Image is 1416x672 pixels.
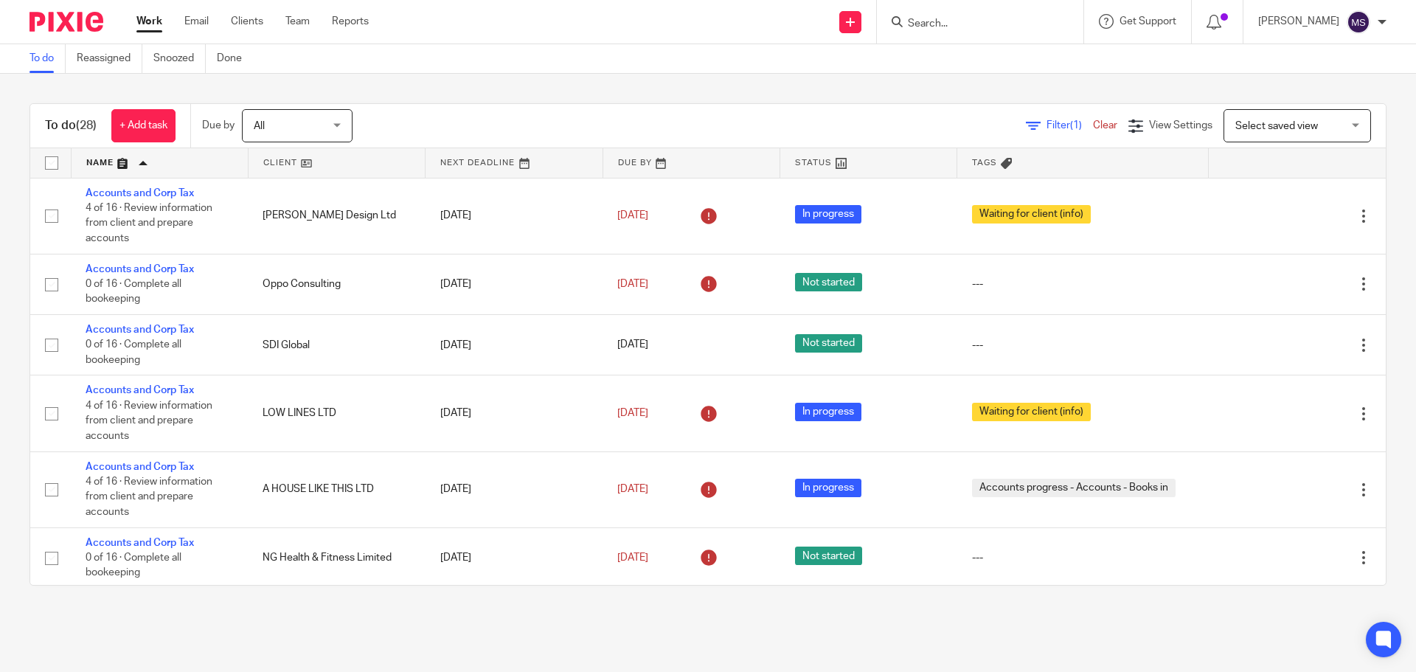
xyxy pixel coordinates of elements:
div: --- [972,277,1194,291]
span: 0 of 16 · Complete all bookeeping [86,553,181,578]
a: Accounts and Corp Tax [86,264,194,274]
span: Waiting for client (info) [972,205,1091,224]
td: [DATE] [426,375,603,451]
td: [DATE] [426,527,603,588]
td: LOW LINES LTD [248,375,425,451]
span: In progress [795,205,861,224]
a: Team [285,14,310,29]
span: 0 of 16 · Complete all bookeeping [86,340,181,366]
td: SDI Global [248,315,425,375]
a: Accounts and Corp Tax [86,188,194,198]
span: View Settings [1149,120,1212,131]
a: Email [184,14,209,29]
span: 4 of 16 · Review information from client and prepare accounts [86,477,212,517]
span: Waiting for client (info) [972,403,1091,421]
span: Not started [795,547,862,565]
a: Accounts and Corp Tax [86,538,194,548]
img: svg%3E [1347,10,1370,34]
span: Select saved view [1235,121,1318,131]
span: (28) [76,119,97,131]
a: Reassigned [77,44,142,73]
span: [DATE] [617,279,648,289]
span: Not started [795,273,862,291]
span: In progress [795,403,861,421]
td: [DATE] [426,451,603,527]
td: [DATE] [426,254,603,314]
a: Snoozed [153,44,206,73]
span: 4 of 16 · Review information from client and prepare accounts [86,401,212,441]
a: Accounts and Corp Tax [86,462,194,472]
span: 0 of 16 · Complete all bookeeping [86,279,181,305]
p: Due by [202,118,235,133]
p: [PERSON_NAME] [1258,14,1339,29]
td: [DATE] [426,315,603,375]
span: Get Support [1120,16,1176,27]
td: [DATE] [426,178,603,254]
a: Done [217,44,253,73]
td: A HOUSE LIKE THIS LTD [248,451,425,527]
td: Oppo Consulting [248,254,425,314]
span: (1) [1070,120,1082,131]
a: + Add task [111,109,176,142]
img: Pixie [29,12,103,32]
a: To do [29,44,66,73]
span: [DATE] [617,210,648,221]
span: Not started [795,334,862,353]
div: --- [972,550,1194,565]
span: [DATE] [617,484,648,494]
a: Accounts and Corp Tax [86,385,194,395]
span: Filter [1047,120,1093,131]
span: [DATE] [617,553,648,563]
span: In progress [795,479,861,497]
td: NG Health & Fitness Limited [248,527,425,588]
td: [PERSON_NAME] Design Ltd [248,178,425,254]
input: Search [906,18,1039,31]
a: Clear [1093,120,1117,131]
div: --- [972,338,1194,353]
span: Tags [972,159,997,167]
h1: To do [45,118,97,134]
span: [DATE] [617,408,648,418]
span: [DATE] [617,340,648,350]
span: 4 of 16 · Review information from client and prepare accounts [86,203,212,243]
span: Accounts progress - Accounts - Books in [972,479,1176,497]
a: Clients [231,14,263,29]
a: Reports [332,14,369,29]
span: All [254,121,265,131]
a: Accounts and Corp Tax [86,325,194,335]
a: Work [136,14,162,29]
